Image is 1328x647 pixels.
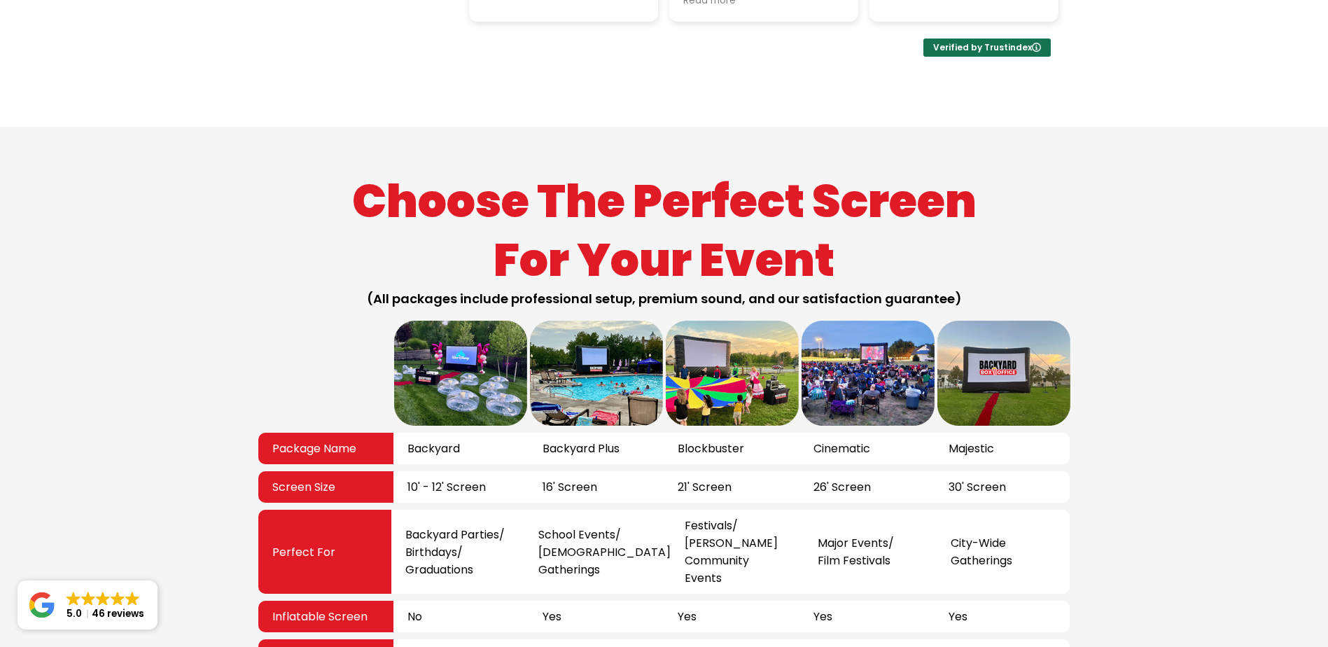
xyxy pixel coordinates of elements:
span: Yes [543,608,561,625]
h1: Choose The Perfect Screen [258,172,1070,232]
span: Majestic [949,440,994,457]
span: Yes [949,608,967,625]
span: Yes [678,608,697,625]
span: Perfect For [272,543,335,561]
span: Major Events/ Film Festivals [818,534,894,569]
span: City-Wide Gatherings [951,534,1012,569]
span: Yes [813,608,832,625]
span: 30' Screen [949,478,1006,496]
span: Blockbuster [678,440,744,457]
span: Inflatable Screen [272,608,368,625]
span: Cinematic [813,440,870,457]
span: Backyard Plus [543,440,620,457]
span: Festivals/ [PERSON_NAME] Community Events [685,517,804,587]
div: Verified by Trustindex [923,39,1051,57]
span: Screen Size [272,478,335,496]
h2: (All packages include professional setup, premium sound, and our satisfaction guarantee) [258,291,1070,307]
span: School Events/ [DEMOGRAPHIC_DATA] Gatherings [538,526,671,578]
span: 10' - 12' Screen [407,478,486,496]
span: Backyard Parties/ Birthdays/ Graduations [405,526,505,578]
span: 26' Screen [813,478,871,496]
span: 21' Screen [678,478,732,496]
h1: For Your Event [258,231,1070,291]
span: No [407,608,422,625]
span: 16' Screen [543,478,597,496]
a: Close GoogleGoogleGoogleGoogleGoogle 5.046 reviews [18,580,158,629]
span: Backyard [407,440,460,457]
span: Package Name [272,440,356,457]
